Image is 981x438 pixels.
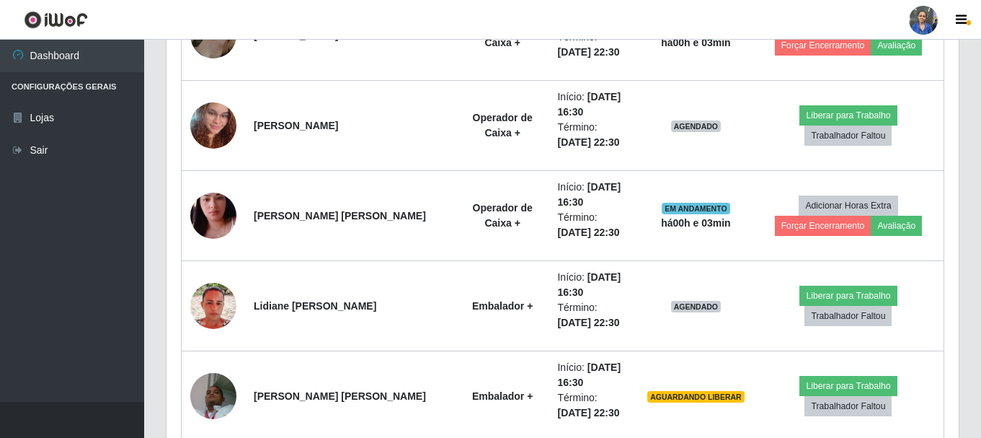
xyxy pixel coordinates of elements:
time: [DATE] 22:30 [557,227,619,238]
strong: há 00 h e 03 min [661,217,731,229]
strong: Lidiane [PERSON_NAME] [254,300,376,312]
strong: Embalador + [472,300,533,312]
strong: há 00 h e 03 min [661,37,731,48]
li: Término: [557,120,629,150]
strong: [PERSON_NAME] [PERSON_NAME] [254,210,426,222]
strong: [PERSON_NAME] [254,120,338,131]
time: [DATE] 22:30 [557,407,619,419]
li: Término: [557,300,629,330]
button: Liberar para Trabalho [799,376,897,396]
li: Início: [557,180,629,210]
strong: [PERSON_NAME] [PERSON_NAME] [254,390,426,402]
strong: Operador de Caixa + [473,202,533,229]
img: 1705332466484.jpeg [190,283,236,328]
button: Avaliação [871,35,922,56]
time: [DATE] 22:30 [557,136,619,148]
button: Liberar para Trabalho [799,286,897,306]
strong: Operador de Caixa + [473,112,533,139]
img: CoreUI Logo [24,11,88,29]
span: AGENDADO [671,301,722,312]
img: 1710168469297.jpeg [190,365,236,426]
li: Término: [557,390,629,421]
button: Forçar Encerramento [775,216,871,236]
button: Forçar Encerramento [775,35,871,56]
button: Adicionar Horas Extra [799,196,897,216]
button: Trabalhador Faltou [804,396,892,416]
img: 1744932693139.jpeg [190,84,236,167]
time: [DATE] 22:30 [557,317,619,328]
span: EM ANDAMENTO [662,203,730,214]
img: 1754840116013.jpeg [190,175,236,257]
button: Liberar para Trabalho [799,105,897,126]
button: Trabalhador Faltou [804,126,892,146]
button: Avaliação [871,216,922,236]
time: [DATE] 16:30 [557,362,621,388]
li: Término: [557,210,629,240]
li: Início: [557,360,629,390]
li: Início: [557,270,629,300]
li: Início: [557,89,629,120]
time: [DATE] 16:30 [557,91,621,118]
time: [DATE] 22:30 [557,46,619,58]
span: AGUARDANDO LIBERAR [647,391,745,403]
button: Trabalhador Faltou [804,306,892,326]
li: Término: [557,30,629,60]
span: AGENDADO [671,121,722,132]
strong: Embalador + [472,390,533,402]
strong: [PERSON_NAME] [254,30,338,41]
time: [DATE] 16:30 [557,181,621,208]
time: [DATE] 16:30 [557,271,621,298]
